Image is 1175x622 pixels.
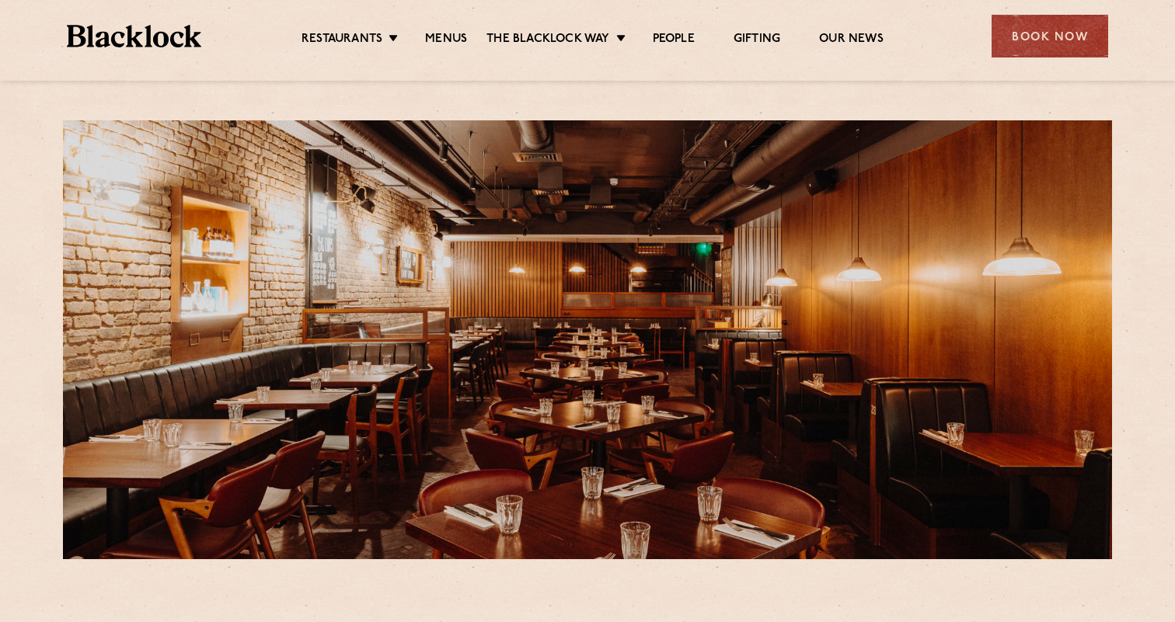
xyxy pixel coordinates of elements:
[302,32,382,49] a: Restaurants
[992,15,1108,57] div: Book Now
[425,32,467,49] a: Menus
[653,32,695,49] a: People
[486,32,609,49] a: The Blacklock Way
[67,25,201,47] img: BL_Textured_Logo-footer-cropped.svg
[734,32,780,49] a: Gifting
[819,32,884,49] a: Our News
